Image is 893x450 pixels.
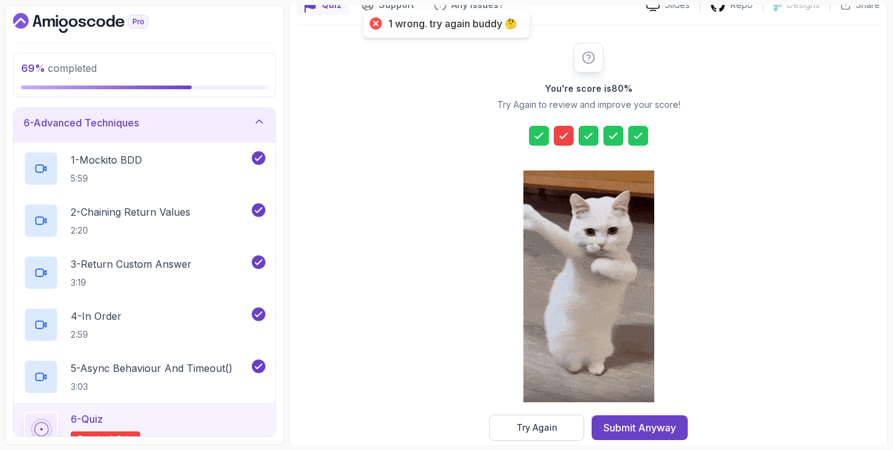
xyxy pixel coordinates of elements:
h3: 6 - Advanced Techniques [24,115,139,130]
p: 1 - Mockito BDD [71,152,142,167]
p: 3 - Return Custom Answer [71,257,192,271]
p: 6 - Quiz [71,412,103,426]
button: Try Again [489,415,584,441]
p: 3:19 [71,276,192,289]
p: 4 - In Order [71,309,122,324]
p: 2 - Chaining Return Values [71,205,190,219]
p: 5:59 [71,172,142,185]
button: 6-Advanced Techniques [14,103,275,143]
p: 2:59 [71,329,122,341]
span: completed [21,62,97,74]
button: 4-In Order2:59 [24,307,265,342]
div: 1 wrong. try again buddy 🤔 [388,17,517,30]
span: 69 % [21,62,45,74]
button: Submit Anyway [592,415,688,440]
img: cool-cat [523,170,654,402]
p: 3:03 [71,381,233,393]
button: 6-QuizRequired-quiz [24,412,265,446]
a: Dashboard [13,13,177,33]
h2: You're score is 80 % [545,82,633,95]
button: 3-Return Custom Answer3:19 [24,255,265,290]
span: quiz [116,434,133,444]
p: Try Again to review and improve your score! [497,99,680,111]
button: 5-Async Behaviour And Timeout()3:03 [24,360,265,394]
p: 2:20 [71,224,190,237]
span: Required- [78,434,116,444]
div: Try Again [517,421,558,434]
button: 1-Mockito BDD5:59 [24,151,265,186]
div: Submit Anyway [603,420,676,435]
button: 2-Chaining Return Values2:20 [24,203,265,238]
p: 5 - Async Behaviour And Timeout() [71,361,233,376]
